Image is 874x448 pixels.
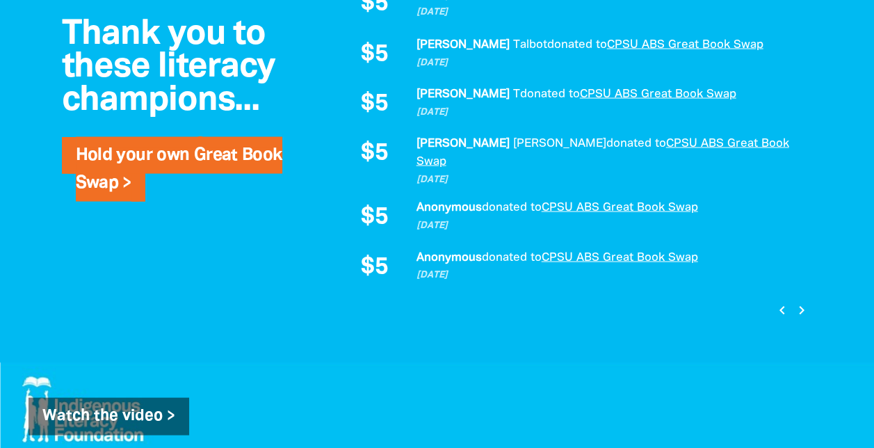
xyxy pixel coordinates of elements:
span: donated to [481,252,541,262]
a: Hold your own Great Book Swap > [76,147,282,191]
p: [DATE] [416,218,798,232]
span: $5 [361,42,387,66]
i: chevron_right [793,301,810,318]
p: [DATE] [416,6,798,19]
p: [DATE] [416,173,798,186]
a: CPSU ABS Great Book Swap [541,202,697,212]
em: Anonymous [416,202,481,212]
em: Anonymous [416,252,481,262]
span: $5 [361,205,387,229]
span: donated to [519,88,579,99]
span: donated to [547,39,606,49]
a: CPSU ABS Great Book Swap [579,88,736,99]
span: $5 [361,92,387,115]
em: [PERSON_NAME] [512,138,606,148]
span: donated to [606,138,665,148]
p: [DATE] [416,268,798,282]
em: Talbot [512,39,547,49]
p: [DATE] [416,105,798,119]
span: Thank you to these literacy champions... [62,18,275,116]
em: [PERSON_NAME] [416,39,509,49]
span: donated to [481,202,541,212]
a: CPSU ABS Great Book Swap [541,252,697,262]
em: [PERSON_NAME] [416,88,509,99]
em: T [512,88,519,99]
button: Next page [791,300,810,319]
a: Watch the video > [29,397,189,435]
a: CPSU ABS Great Book Swap [606,39,763,49]
i: chevron_left [774,301,791,318]
button: Previous page [772,300,791,319]
p: [DATE] [416,56,798,70]
a: CPSU ABS Great Book Swap [416,138,788,166]
em: [PERSON_NAME] [416,138,509,148]
span: $5 [361,141,387,165]
span: $5 [361,255,387,279]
